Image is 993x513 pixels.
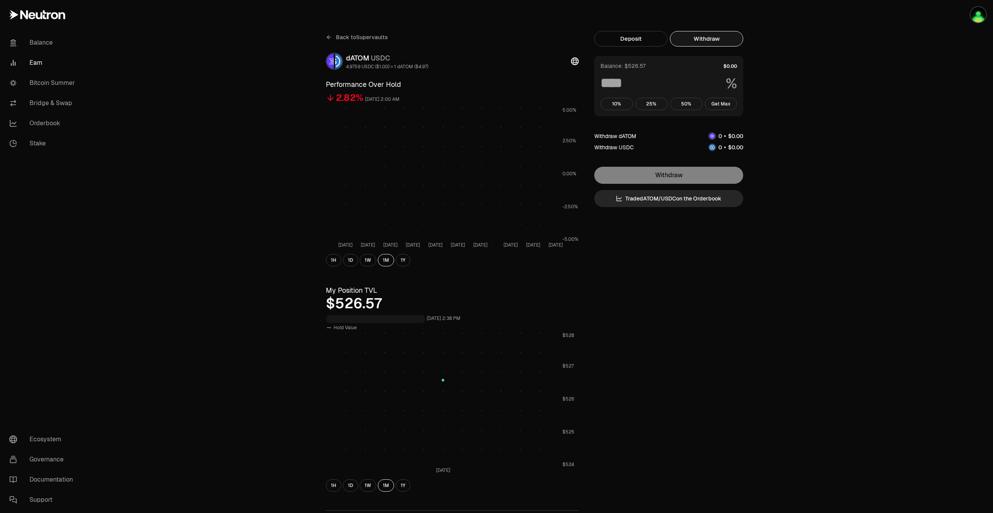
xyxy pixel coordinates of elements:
button: 1W [360,254,376,266]
div: Withdraw dATOM [594,132,636,140]
div: Withdraw USDC [594,143,634,151]
button: Withdraw [670,31,743,47]
tspan: $528 [562,332,574,339]
button: 1H [326,254,341,266]
tspan: [DATE] [473,242,488,248]
img: USDC Logo [335,54,342,69]
a: Bridge & Swap [3,93,84,113]
tspan: $525 [562,429,574,435]
img: USDC Logo [709,144,715,150]
a: Balance [3,33,84,53]
span: Back to Supervaults [336,33,388,41]
span: Hold Value [334,325,357,331]
tspan: 5.00% [562,107,576,113]
a: Documentation [3,470,84,490]
div: dATOM [346,53,428,64]
div: 2.82% [336,92,363,104]
tspan: 2.50% [562,138,576,144]
a: Governance [3,449,84,470]
tspan: 0.00% [562,171,576,177]
tspan: $524 [562,461,574,468]
div: [DATE] 2:38 PM [427,314,460,323]
img: dATOM Logo [327,54,334,69]
button: 1Y [396,479,410,492]
tspan: [DATE] [361,242,375,248]
tspan: [DATE] [451,242,465,248]
button: 1Y [396,254,410,266]
a: Orderbook [3,113,84,133]
img: dATOM Logo [709,133,715,139]
tspan: -5.00% [562,236,578,242]
tspan: [DATE] [548,242,563,248]
a: TradedATOM/USDCon the Orderbook [594,190,743,207]
tspan: $526 [562,396,574,402]
div: 4.9759 USDC ($1.00) = 1 dATOM ($4.97) [346,64,428,70]
tspan: -2.50% [562,204,578,210]
span: USDC [371,54,390,62]
button: 1W [360,479,376,492]
div: [DATE] 2:00 AM [365,95,400,104]
tspan: [DATE] [383,242,398,248]
span: % [726,76,737,92]
tspan: [DATE] [406,242,420,248]
a: Earn [3,53,84,73]
button: 1M [378,254,394,266]
button: Deposit [594,31,668,47]
tspan: [DATE] [338,242,353,248]
button: 50% [670,98,702,110]
h3: My Position TVL [326,285,579,296]
button: 25% [635,98,668,110]
button: 10% [600,98,633,110]
button: 1M [378,479,394,492]
a: Back toSupervaults [326,31,388,43]
tspan: [DATE] [526,242,540,248]
button: 1D [343,254,358,266]
div: Balance: $526.57 [600,62,645,70]
a: Ecosystem [3,429,84,449]
button: Get Max [705,98,737,110]
tspan: [DATE] [503,242,518,248]
img: portefeuilleterra [971,7,986,22]
a: Support [3,490,84,510]
tspan: $527 [562,363,574,369]
div: $526.57 [326,296,579,311]
a: Bitcoin Summer [3,73,84,93]
button: 1D [343,479,358,492]
tspan: [DATE] [428,242,443,248]
button: 1H [326,479,341,492]
tspan: [DATE] [436,467,450,473]
h3: Performance Over Hold [326,79,579,90]
a: Stake [3,133,84,154]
